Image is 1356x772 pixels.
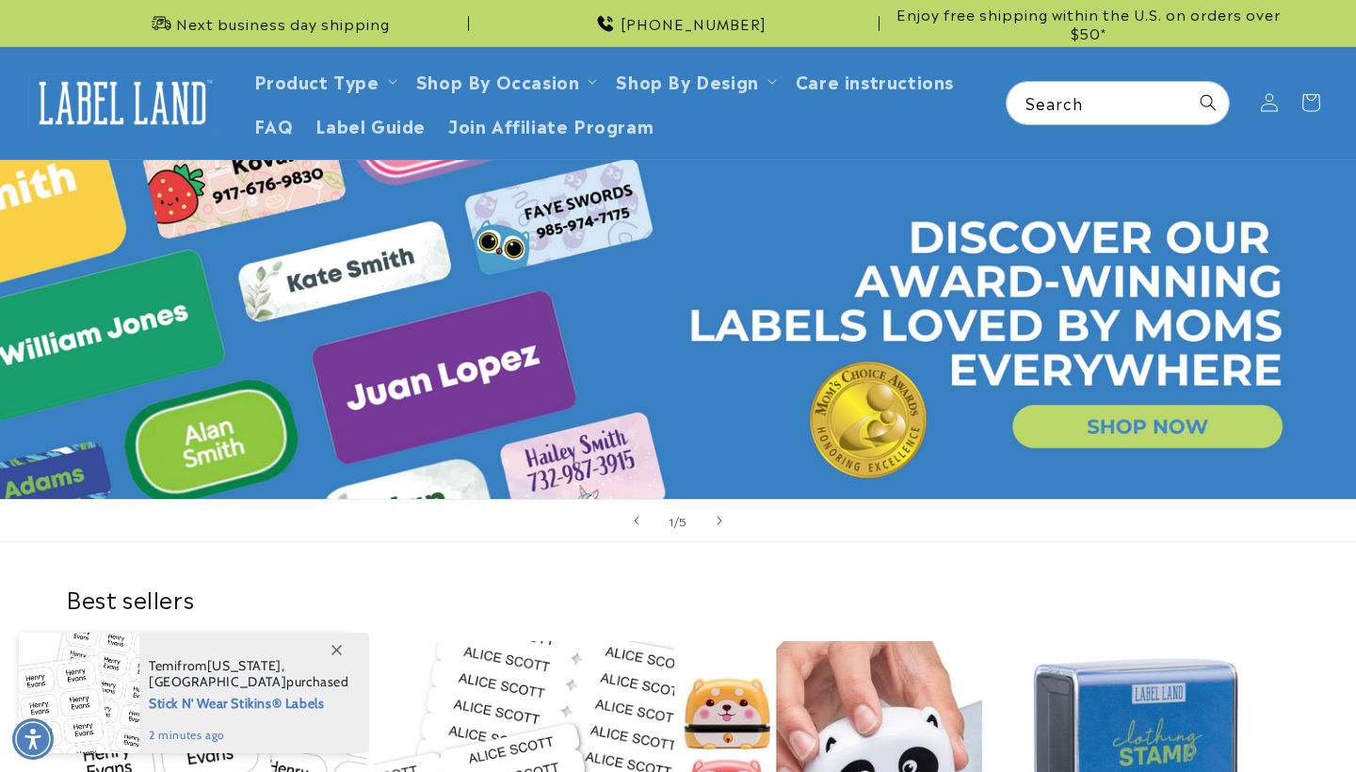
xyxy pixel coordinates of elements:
[796,70,954,91] span: Care instructions
[243,103,305,147] a: FAQ
[621,14,767,33] span: [PHONE_NUMBER]
[28,73,217,132] img: Label Land
[605,58,783,103] summary: Shop By Design
[405,58,605,103] summary: Shop By Occasion
[207,657,282,674] span: [US_STATE]
[784,58,965,103] a: Care instructions
[679,511,687,530] span: 5
[616,68,758,93] a: Shop By Design
[254,68,379,93] a: Product Type
[669,511,674,530] span: 1
[176,14,390,33] span: Next business day shipping
[304,103,437,147] a: Label Guide
[22,67,224,139] a: Label Land
[416,70,580,91] span: Shop By Occasion
[315,114,426,136] span: Label Guide
[243,58,405,103] summary: Product Type
[1187,82,1229,123] button: Search
[448,114,654,136] span: Join Affiliate Program
[699,500,740,541] button: Next slide
[12,718,54,760] div: Accessibility Menu
[1168,691,1337,753] iframe: Gorgias live chat messenger
[437,103,665,147] a: Join Affiliate Program
[149,673,286,690] span: [GEOGRAPHIC_DATA]
[149,658,349,690] span: from , purchased
[66,584,1290,613] h2: Best sellers
[674,511,680,530] span: /
[616,500,657,541] button: Previous slide
[887,5,1290,41] span: Enjoy free shipping within the U.S. on orders over $50*
[149,657,177,674] span: Temi
[254,114,294,136] span: FAQ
